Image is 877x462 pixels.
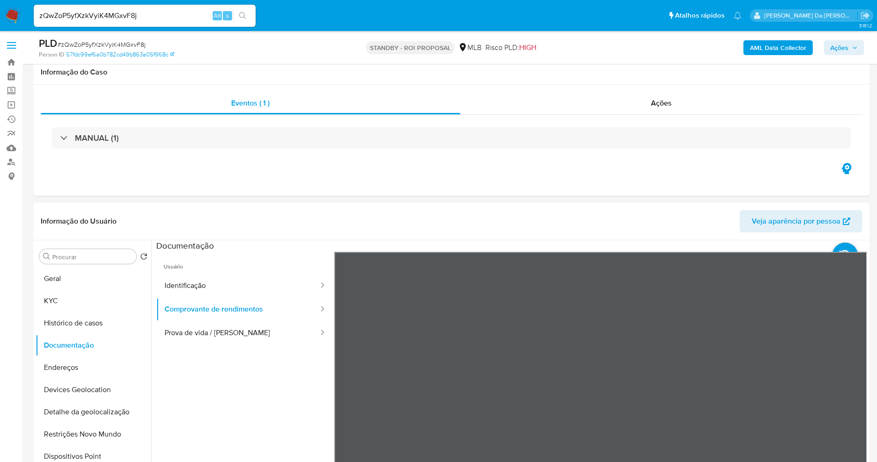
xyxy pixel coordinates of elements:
h1: Informação do Caso [41,68,862,77]
p: STANDBY - ROI PROPOSAL [366,41,454,54]
span: s [226,11,229,20]
span: Atalhos rápidos [675,11,724,20]
p: patricia.varelo@mercadopago.com.br [764,11,858,20]
b: PLD [39,36,57,50]
div: MLB [458,43,482,53]
input: Procurar [52,253,133,261]
button: AML Data Collector [743,40,813,55]
button: Procurar [43,253,50,260]
a: 57fdc99ef6a0b782cd49b863a05f968c [66,50,174,59]
h1: Informação do Usuário [41,217,117,226]
button: Restrições Novo Mundo [36,423,151,445]
h3: MANUAL (1) [75,133,119,143]
span: Ações [830,40,848,55]
span: # zQwZoP5yfXzkVyiK4MGxvF8j [57,40,146,49]
b: AML Data Collector [750,40,806,55]
div: MANUAL (1) [52,127,851,149]
input: Pesquise usuários ou casos... [34,10,256,22]
button: Veja aparência por pessoa [740,210,862,232]
span: Ações [651,98,672,108]
span: Alt [214,11,221,20]
a: Sair [860,11,870,20]
button: Retornar ao pedido padrão [140,253,147,263]
b: Person ID [39,50,64,59]
a: Notificações [734,12,742,19]
button: Documentação [36,334,151,356]
span: Risco PLD: [485,43,536,53]
button: Ações [824,40,864,55]
button: Endereços [36,356,151,379]
button: Detalhe da geolocalização [36,401,151,423]
span: Eventos ( 1 ) [231,98,270,108]
button: KYC [36,290,151,312]
span: HIGH [519,42,536,53]
button: search-icon [233,9,252,22]
button: Histórico de casos [36,312,151,334]
button: Geral [36,268,151,290]
span: Veja aparência por pessoa [752,210,840,232]
button: Devices Geolocation [36,379,151,401]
